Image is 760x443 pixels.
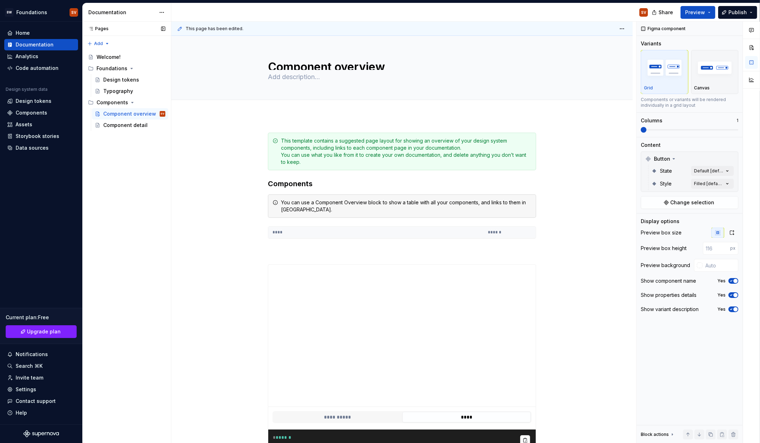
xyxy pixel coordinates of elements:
span: This page has been edited. [186,26,243,32]
p: Canvas [694,85,710,91]
div: This template contains a suggested page layout for showing an overview of your design system comp... [281,137,532,166]
div: You can use a Component Overview block to show a table with all your components, and links to the... [281,199,532,213]
div: Preview box height [641,245,687,252]
button: Add [85,39,112,49]
div: Filled [default] [694,181,724,187]
div: Welcome! [97,54,121,61]
div: Typography [103,88,133,95]
div: Assets [16,121,32,128]
button: Notifications [4,349,78,360]
div: Pages [85,26,109,32]
div: Component overview [103,110,156,117]
div: Components or variants will be rendered individually in a grid layout [641,97,738,108]
span: Share [659,9,673,16]
label: Yes [717,278,726,284]
div: Show component name [641,277,696,284]
div: Analytics [16,53,38,60]
div: Show variant description [641,306,699,313]
div: Design system data [6,87,48,92]
input: Auto [703,259,738,272]
img: placeholder [694,55,736,81]
button: Contact support [4,395,78,407]
div: Foundations [97,65,127,72]
button: placeholderCanvas [691,50,739,94]
div: Current plan : Free [6,314,77,321]
div: Components [85,97,168,108]
p: Grid [644,85,653,91]
span: Upgrade plan [27,328,61,335]
div: Design tokens [16,98,51,105]
div: Block actions [641,432,669,437]
label: Yes [717,292,726,298]
div: Storybook stories [16,133,59,140]
div: Foundations [16,9,47,16]
a: Design tokens [4,95,78,107]
div: SV [641,10,646,15]
div: Contact support [16,398,56,405]
a: Welcome! [85,51,168,63]
div: Columns [641,117,662,124]
button: Share [648,6,678,19]
div: Home [16,29,30,37]
span: State [660,167,672,175]
div: Content [641,142,661,149]
div: Invite team [16,374,43,381]
button: Default [default] [691,166,734,176]
div: BW [5,8,13,17]
a: Data sources [4,142,78,154]
div: Default [default] [694,168,724,174]
span: Publish [728,9,747,16]
span: Preview [685,9,705,16]
a: Home [4,27,78,39]
div: Design tokens [103,76,139,83]
a: Settings [4,384,78,395]
div: Code automation [16,65,59,72]
div: Components [97,99,128,106]
div: Component detail [103,122,148,129]
div: Preview background [641,262,690,269]
svg: Supernova Logo [23,430,59,437]
div: Preview box size [641,229,682,236]
button: Filled [default] [691,179,734,189]
div: Display options [641,218,679,225]
div: Foundations [85,63,168,74]
button: Change selection [641,196,738,209]
div: Components [16,109,47,116]
button: placeholderGrid [641,50,688,94]
div: Settings [16,386,36,393]
div: SV [161,110,165,117]
div: Page tree [85,51,168,131]
div: Help [16,409,27,416]
a: Storybook stories [4,131,78,142]
span: Change selection [671,199,715,206]
div: Show properties details [641,292,696,299]
span: Add [94,41,103,46]
button: BWFoundationsSV [1,5,81,20]
textarea: Component overview [266,59,535,70]
a: Component detail [92,120,168,131]
a: Assets [4,119,78,130]
label: Yes [717,306,726,312]
a: Documentation [4,39,78,50]
button: Publish [718,6,757,19]
input: 116 [703,242,730,255]
p: px [730,245,736,251]
a: Invite team [4,372,78,383]
div: SV [71,10,76,15]
p: 1 [737,118,738,123]
button: Help [4,407,78,419]
a: Design tokens [92,74,168,85]
div: Notifications [16,351,48,358]
a: Typography [92,85,168,97]
button: Preview [681,6,715,19]
div: Block actions [641,430,675,439]
a: Upgrade plan [6,325,77,338]
div: Documentation [88,9,155,16]
div: Data sources [16,144,49,151]
div: Documentation [16,41,54,48]
a: Code automation [4,62,78,74]
div: Search ⌘K [16,362,43,370]
div: Variants [641,40,661,47]
div: Button [643,153,737,165]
